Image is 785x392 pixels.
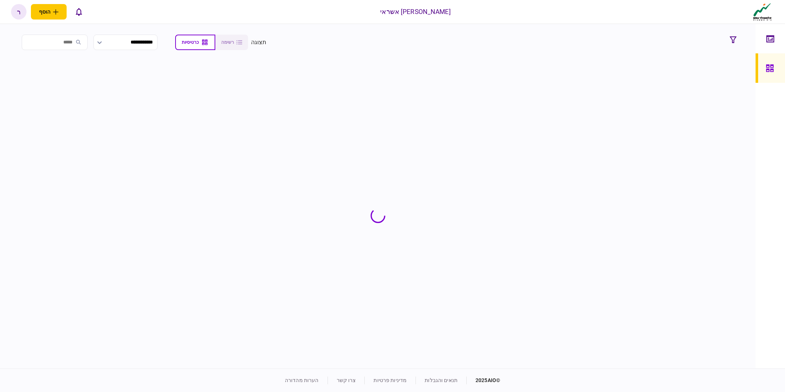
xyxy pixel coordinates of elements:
button: פתח רשימת התראות [71,4,86,20]
button: ר [11,4,26,20]
a: צרו קשר [337,377,356,383]
a: תנאים והגבלות [425,377,457,383]
a: הערות מהדורה [285,377,319,383]
span: כרטיסיות [182,40,199,45]
div: [PERSON_NAME] אשראי [380,7,451,17]
img: client company logo [752,3,773,21]
span: רשימה [221,40,234,45]
button: כרטיסיות [175,35,215,50]
button: רשימה [215,35,248,50]
button: פתח תפריט להוספת לקוח [31,4,67,20]
div: © 2025 AIO [466,377,500,384]
div: תצוגה [251,38,267,47]
a: מדיניות פרטיות [374,377,407,383]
